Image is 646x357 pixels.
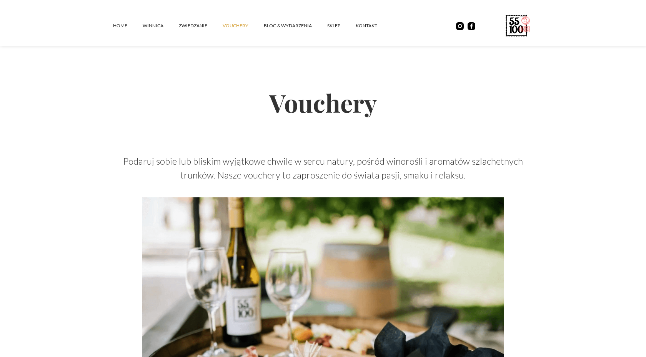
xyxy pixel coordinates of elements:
[356,14,393,37] a: kontakt
[223,14,264,37] a: vouchery
[113,154,533,182] p: Podaruj sobie lub bliskim wyjątkowe chwile w sercu natury, pośród winorośli i aromatów szlachetny...
[179,14,223,37] a: ZWIEDZANIE
[143,14,179,37] a: winnica
[113,63,533,142] h2: Vouchery
[264,14,327,37] a: Blog & Wydarzenia
[113,14,143,37] a: Home
[327,14,356,37] a: SKLEP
